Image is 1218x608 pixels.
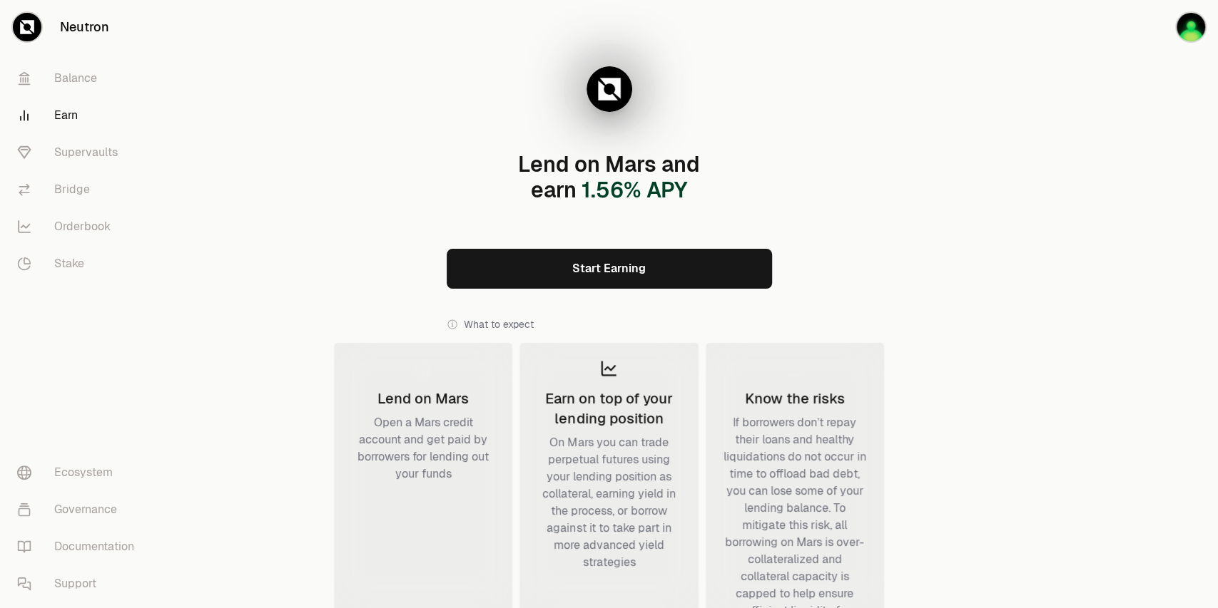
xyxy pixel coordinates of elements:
[537,434,680,571] div: On Mars you can trade perpetual futures using your lending position as collateral, earning yield ...
[587,66,632,112] img: NTRN
[6,171,154,208] a: Bridge
[447,249,772,289] a: Start Earning
[518,150,700,204] span: Lend on Mars and earn
[6,245,154,282] a: Stake
[745,388,845,408] div: Know the risks
[447,306,772,343] div: What to expect
[582,176,687,204] span: 1.56 % APY
[6,454,154,491] a: Ecosystem
[6,97,154,134] a: Earn
[6,134,154,171] a: Supervaults
[377,388,469,408] div: Lend on Mars
[352,414,494,483] div: Open a Mars credit account and get paid by borrowers for lending out your funds
[6,565,154,602] a: Support
[6,60,154,97] a: Balance
[1177,13,1205,41] img: Stacking Portfolio
[6,208,154,245] a: Orderbook
[537,388,680,428] div: Earn on top of your lending position
[6,491,154,528] a: Governance
[6,528,154,565] a: Documentation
